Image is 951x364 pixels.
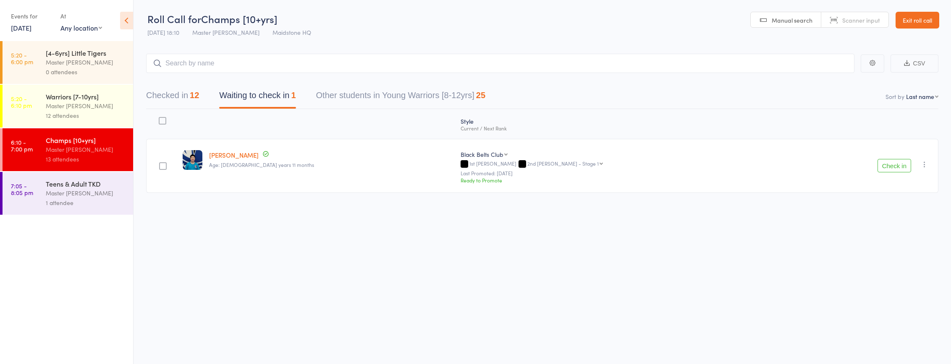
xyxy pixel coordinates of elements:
div: Black Belts Club [461,150,503,159]
a: [PERSON_NAME] [209,151,259,159]
div: 1 attendee [46,198,126,208]
span: Champs [10+yrs] [201,12,278,26]
a: Exit roll call [896,12,939,29]
div: At [60,9,102,23]
div: 0 attendees [46,67,126,77]
span: Age: [DEMOGRAPHIC_DATA] years 11 months [209,161,314,168]
input: Search by name [146,54,854,73]
small: Last Promoted: [DATE] [461,170,790,176]
div: 2nd [PERSON_NAME] - Stage 1 [527,161,599,166]
a: 7:05 -8:05 pmTeens & Adult TKDMaster [PERSON_NAME]1 attendee [3,172,133,215]
span: Master [PERSON_NAME] [192,28,259,36]
div: 1st [PERSON_NAME] [461,161,790,168]
img: image1636790442.png [183,150,202,170]
a: 5:20 -6:00 pm[4-6yrs] Little TigersMaster [PERSON_NAME]0 attendees [3,41,133,84]
span: Manual search [772,16,812,24]
div: Events for [11,9,52,23]
span: [DATE] 18:10 [147,28,179,36]
button: Checked in12 [146,86,199,109]
div: Any location [60,23,102,32]
div: [4-6yrs] Little Tigers [46,48,126,57]
div: Warriors [7-10yrs] [46,92,126,101]
button: Check in [878,159,911,172]
div: Master [PERSON_NAME] [46,145,126,154]
div: Champs [10+yrs] [46,135,126,145]
span: Scanner input [842,16,880,24]
button: CSV [891,55,938,73]
div: 12 [190,91,199,100]
time: 6:10 - 7:00 pm [11,139,33,152]
time: 5:20 - 6:10 pm [11,95,32,109]
button: Other students in Young Warriors [8-12yrs]25 [316,86,485,109]
time: 7:05 - 8:05 pm [11,182,33,196]
a: 5:20 -6:10 pmWarriors [7-10yrs]Master [PERSON_NAME]12 attendees [3,85,133,127]
span: Roll Call for [147,12,201,26]
time: 5:20 - 6:00 pm [11,52,33,65]
div: Ready to Promote [461,177,790,184]
button: Waiting to check in1 [219,86,296,109]
div: Teens & Adult TKD [46,179,126,188]
div: Style [457,113,793,135]
div: 12 attendees [46,111,126,120]
div: Master [PERSON_NAME] [46,188,126,198]
div: Master [PERSON_NAME] [46,57,126,67]
div: Current / Next Rank [461,125,790,131]
div: 13 attendees [46,154,126,164]
label: Sort by [886,92,904,101]
div: Last name [906,92,934,101]
div: 25 [476,91,485,100]
span: Maidstone HQ [272,28,311,36]
a: [DATE] [11,23,31,32]
div: Master [PERSON_NAME] [46,101,126,111]
div: 1 [291,91,296,100]
a: 6:10 -7:00 pmChamps [10+yrs]Master [PERSON_NAME]13 attendees [3,128,133,171]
